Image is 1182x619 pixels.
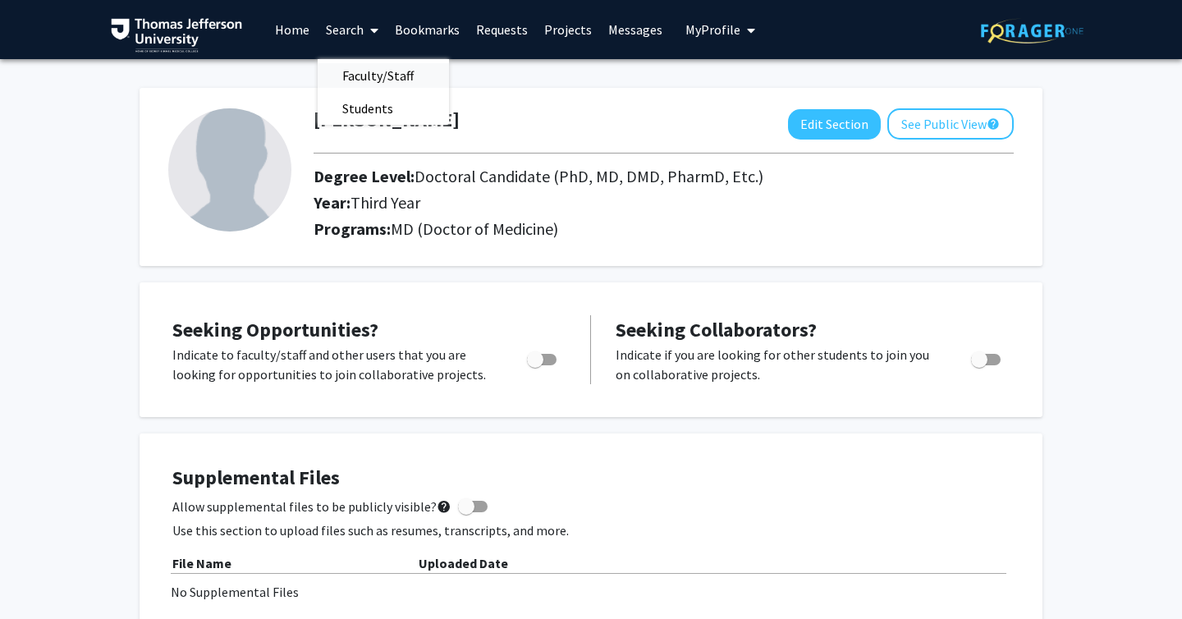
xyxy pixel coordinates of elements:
[12,545,70,607] iframe: Chat
[685,21,740,38] span: My Profile
[788,109,881,140] button: Edit Section
[172,555,231,571] b: File Name
[616,345,940,384] p: Indicate if you are looking for other students to join you on collaborative projects.
[350,192,420,213] span: Third Year
[887,108,1014,140] button: See Public View
[437,497,451,516] mat-icon: help
[171,582,1011,602] div: No Supplemental Files
[172,345,496,384] p: Indicate to faculty/staff and other users that you are looking for opportunities to join collabor...
[318,1,387,58] a: Search
[415,166,763,186] span: Doctoral Candidate (PhD, MD, DMD, PharmD, Etc.)
[314,219,1014,239] h2: Programs:
[520,345,566,369] div: Toggle
[536,1,600,58] a: Projects
[387,1,468,58] a: Bookmarks
[318,59,438,92] span: Faculty/Staff
[318,92,418,125] span: Students
[981,18,1083,44] img: ForagerOne Logo
[314,108,460,132] h1: [PERSON_NAME]
[987,114,1000,134] mat-icon: help
[964,345,1010,369] div: Toggle
[267,1,318,58] a: Home
[318,63,449,88] a: Faculty/Staff
[314,167,895,186] h2: Degree Level:
[600,1,671,58] a: Messages
[168,108,291,232] img: Profile Picture
[616,317,817,342] span: Seeking Collaborators?
[172,466,1010,490] h4: Supplemental Files
[419,555,508,571] b: Uploaded Date
[111,18,242,53] img: Thomas Jefferson University Logo
[318,96,449,121] a: Students
[172,497,451,516] span: Allow supplemental files to be publicly visible?
[172,317,378,342] span: Seeking Opportunities?
[391,218,558,239] span: MD (Doctor of Medicine)
[468,1,536,58] a: Requests
[314,193,895,213] h2: Year:
[172,520,1010,540] p: Use this section to upload files such as resumes, transcripts, and more.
